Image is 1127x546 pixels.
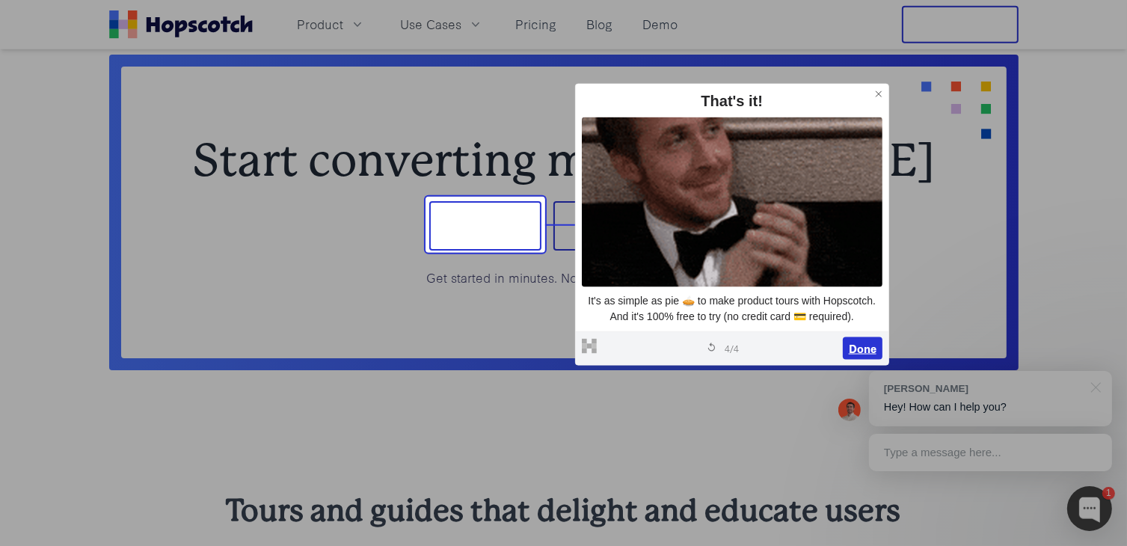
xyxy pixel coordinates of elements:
p: Get started in minutes. No credit card required. [169,269,959,287]
img: Mark Spera [838,399,861,421]
button: Free Trial [902,6,1019,43]
a: Pricing [510,12,563,37]
span: Use Cases [401,15,462,34]
a: Blog [581,12,619,37]
a: Demo [637,12,684,37]
a: Home [109,10,253,39]
button: Done [843,337,882,360]
button: Product [289,12,374,37]
div: 1 [1102,487,1115,500]
h2: Tours and guides that delight and educate users [157,490,971,531]
p: It's as simple as pie 🥧 to make product tours with Hopscotch. And it's 100% free to try (no credi... [582,292,882,325]
span: 4 / 4 [725,341,739,355]
p: Hey! How can I help you? [884,399,1097,415]
span: Product [298,15,344,34]
div: [PERSON_NAME] [884,381,1082,396]
h2: Start converting more trials [DATE] [169,138,959,183]
button: Book a demo [553,201,698,251]
img: ajpudw2vjcvieb6wjdei.gif [582,117,882,286]
div: Type a message here... [869,434,1112,471]
div: That's it! [582,91,882,111]
button: Use Cases [392,12,492,37]
button: Sign up [429,201,541,251]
